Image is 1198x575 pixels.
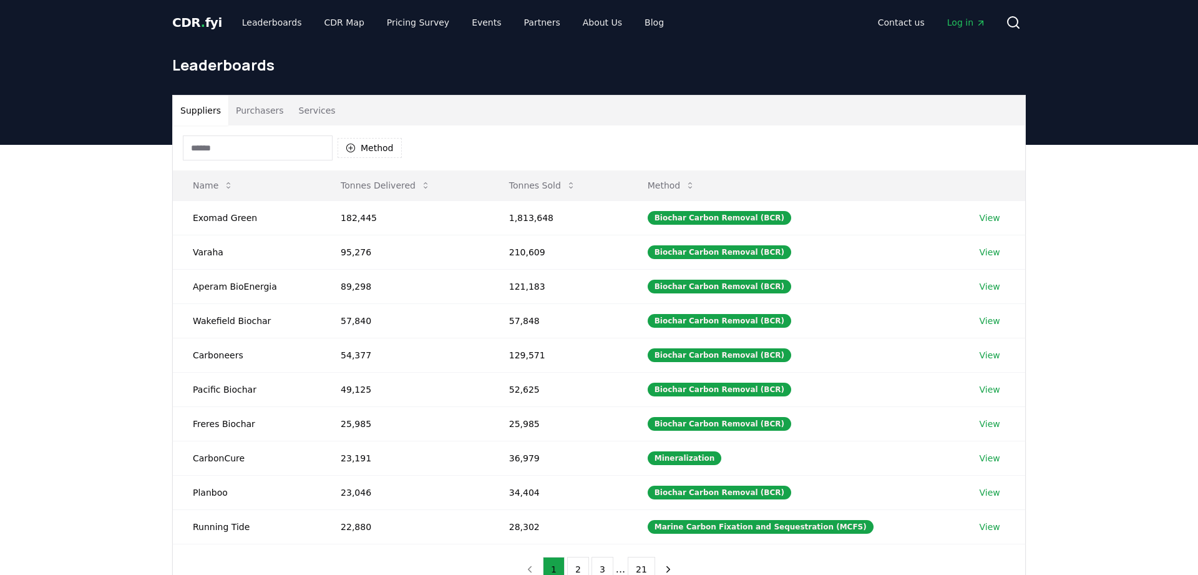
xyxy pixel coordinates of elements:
a: View [980,212,1000,224]
a: Contact us [868,11,935,34]
td: 28,302 [489,509,628,544]
div: Biochar Carbon Removal (BCR) [648,383,791,396]
td: 34,404 [489,475,628,509]
td: 22,880 [321,509,489,544]
a: View [980,418,1000,430]
td: 23,046 [321,475,489,509]
a: View [980,383,1000,396]
a: View [980,349,1000,361]
button: Purchasers [228,96,291,125]
button: Suppliers [173,96,228,125]
a: Pricing Survey [377,11,459,34]
td: 25,985 [489,406,628,441]
td: 36,979 [489,441,628,475]
a: View [980,315,1000,327]
td: 57,840 [321,303,489,338]
td: 95,276 [321,235,489,269]
button: Services [291,96,343,125]
a: View [980,521,1000,533]
td: Aperam BioEnergia [173,269,321,303]
td: 210,609 [489,235,628,269]
div: Biochar Carbon Removal (BCR) [648,417,791,431]
td: Running Tide [173,509,321,544]
a: View [980,280,1000,293]
td: Wakefield Biochar [173,303,321,338]
div: Mineralization [648,451,722,465]
td: 54,377 [321,338,489,372]
a: Events [462,11,511,34]
td: Carboneers [173,338,321,372]
td: 121,183 [489,269,628,303]
div: Biochar Carbon Removal (BCR) [648,486,791,499]
a: Blog [635,11,674,34]
a: About Us [573,11,632,34]
a: View [980,486,1000,499]
td: CarbonCure [173,441,321,475]
a: Leaderboards [232,11,312,34]
td: 23,191 [321,441,489,475]
nav: Main [868,11,996,34]
td: Planboo [173,475,321,509]
td: 129,571 [489,338,628,372]
div: Biochar Carbon Removal (BCR) [648,211,791,225]
a: Partners [514,11,570,34]
div: Biochar Carbon Removal (BCR) [648,314,791,328]
button: Tonnes Sold [499,173,586,198]
div: Marine Carbon Fixation and Sequestration (MCFS) [648,520,874,534]
span: CDR fyi [172,15,222,30]
span: Log in [947,16,986,29]
button: Name [183,173,243,198]
a: CDR.fyi [172,14,222,31]
div: Biochar Carbon Removal (BCR) [648,348,791,362]
a: CDR Map [314,11,374,34]
td: Varaha [173,235,321,269]
td: 182,445 [321,200,489,235]
h1: Leaderboards [172,55,1026,75]
td: 1,813,648 [489,200,628,235]
td: 52,625 [489,372,628,406]
nav: Main [232,11,674,34]
span: . [201,15,205,30]
a: View [980,246,1000,258]
td: 57,848 [489,303,628,338]
div: Biochar Carbon Removal (BCR) [648,245,791,259]
td: 49,125 [321,372,489,406]
a: View [980,452,1000,464]
button: Method [338,138,402,158]
td: Freres Biochar [173,406,321,441]
td: Exomad Green [173,200,321,235]
td: 25,985 [321,406,489,441]
td: 89,298 [321,269,489,303]
a: Log in [937,11,996,34]
div: Biochar Carbon Removal (BCR) [648,280,791,293]
button: Method [638,173,706,198]
button: Tonnes Delivered [331,173,441,198]
td: Pacific Biochar [173,372,321,406]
